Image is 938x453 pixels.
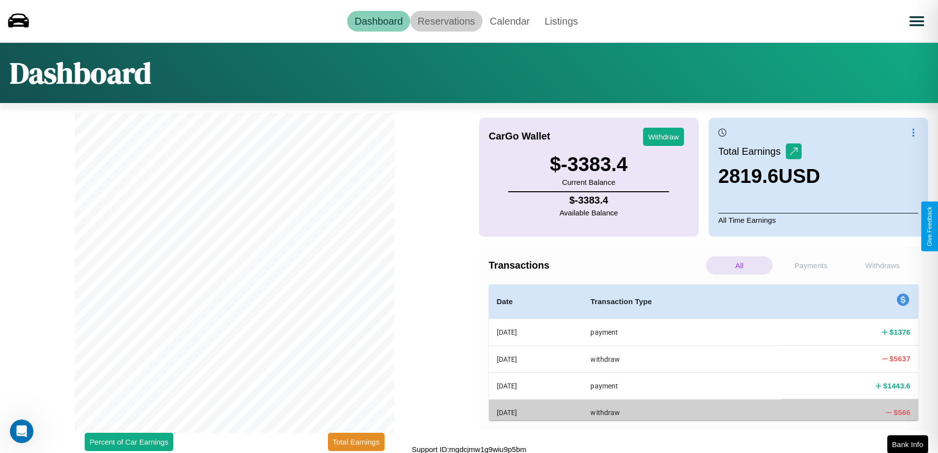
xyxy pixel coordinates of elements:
a: Reservations [410,11,483,32]
div: Give Feedback [926,207,933,246]
th: payment [582,373,782,399]
th: [DATE] [489,399,583,425]
a: Dashboard [347,11,410,32]
p: All [706,256,773,275]
a: Listings [537,11,585,32]
button: Total Earnings [328,433,385,451]
button: Open menu [903,7,931,35]
p: Withdraws [849,256,916,275]
a: Calendar [483,11,537,32]
th: withdraw [582,346,782,372]
h4: CarGo Wallet [489,131,550,142]
h4: $ -3383.4 [559,195,618,206]
h1: Dashboard [10,53,151,93]
p: Total Earnings [718,142,786,160]
h3: 2819.6 USD [718,165,820,187]
table: simple table [489,284,919,426]
h4: $ 1443.6 [883,381,910,391]
th: withdraw [582,399,782,425]
p: Payments [777,256,844,275]
iframe: Intercom live chat [10,419,33,443]
p: Available Balance [559,206,618,219]
th: [DATE] [489,373,583,399]
h4: Date [497,296,575,308]
h4: Transactions [489,260,704,271]
h3: $ -3383.4 [550,153,628,175]
button: Percent of Car Earnings [85,433,173,451]
h4: $ 566 [894,407,910,418]
h4: $ 5637 [890,353,910,364]
th: [DATE] [489,319,583,346]
h4: Transaction Type [590,296,774,308]
p: Current Balance [550,175,628,189]
th: [DATE] [489,346,583,372]
button: Withdraw [643,128,684,146]
h4: $ 1376 [890,327,910,337]
th: payment [582,319,782,346]
p: All Time Earnings [718,213,918,227]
